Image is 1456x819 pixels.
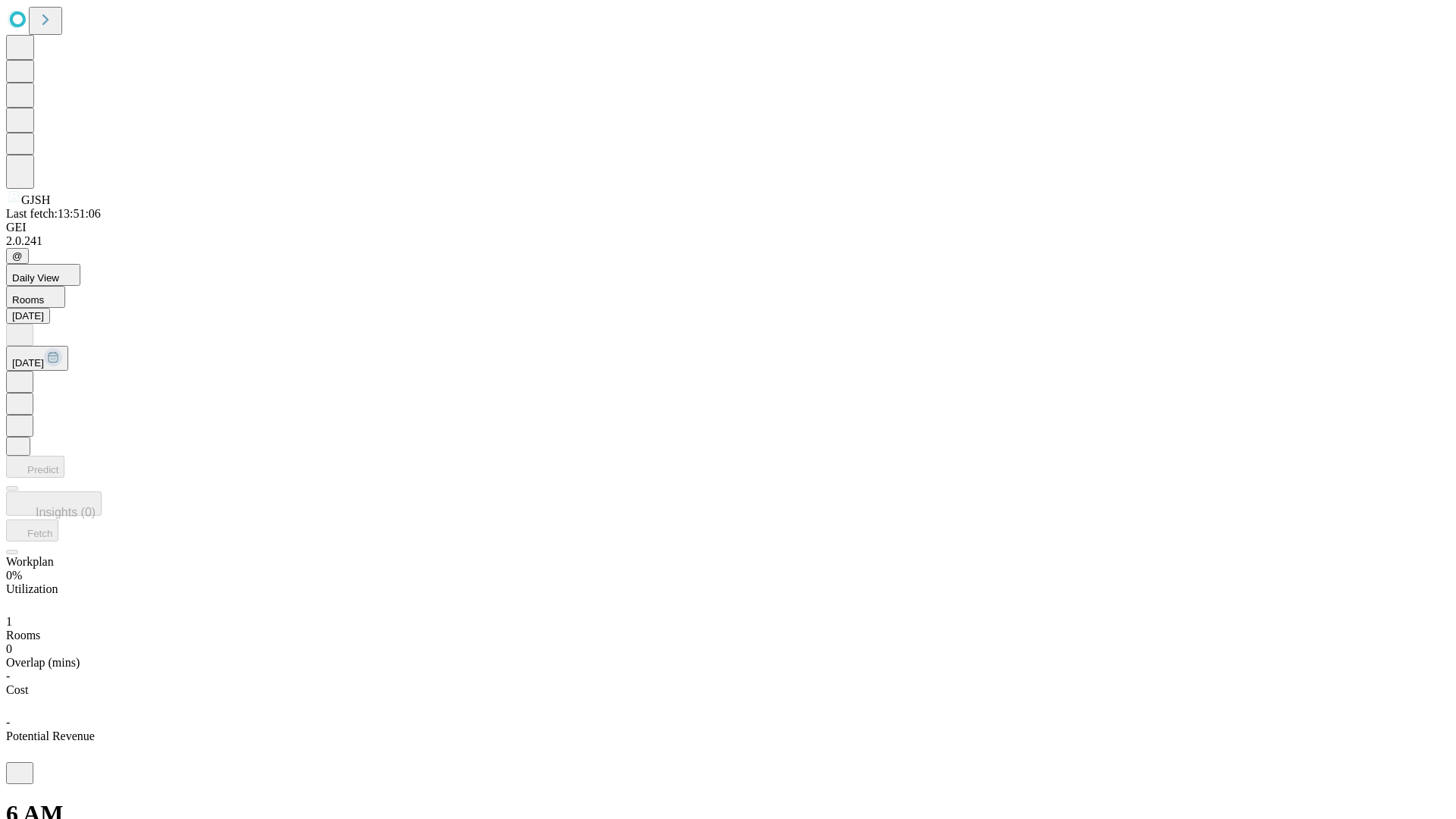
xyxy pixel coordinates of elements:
button: Predict [6,456,64,478]
span: Utilization [6,582,58,595]
span: Overlap (mins) [6,656,80,669]
span: Last fetch: 13:51:06 [6,207,101,220]
span: Insights (0) [36,506,96,519]
span: 1 [6,615,12,628]
button: Daily View [6,264,80,286]
button: [DATE] [6,346,68,371]
button: Insights (0) [6,491,102,516]
button: Fetch [6,519,58,541]
span: - [6,716,10,729]
span: Potential Revenue [6,730,95,742]
div: GEI [6,221,1450,234]
span: Rooms [12,294,44,306]
button: @ [6,248,29,264]
span: Cost [6,683,28,696]
span: Daily View [12,272,59,284]
button: Rooms [6,286,65,308]
span: Workplan [6,555,54,568]
span: @ [12,250,23,262]
span: [DATE] [12,357,44,369]
span: Rooms [6,629,40,642]
div: 2.0.241 [6,234,1450,248]
span: - [6,670,10,682]
button: [DATE] [6,308,50,324]
span: 0 [6,642,12,655]
span: GJSH [21,193,50,206]
span: 0% [6,569,22,582]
